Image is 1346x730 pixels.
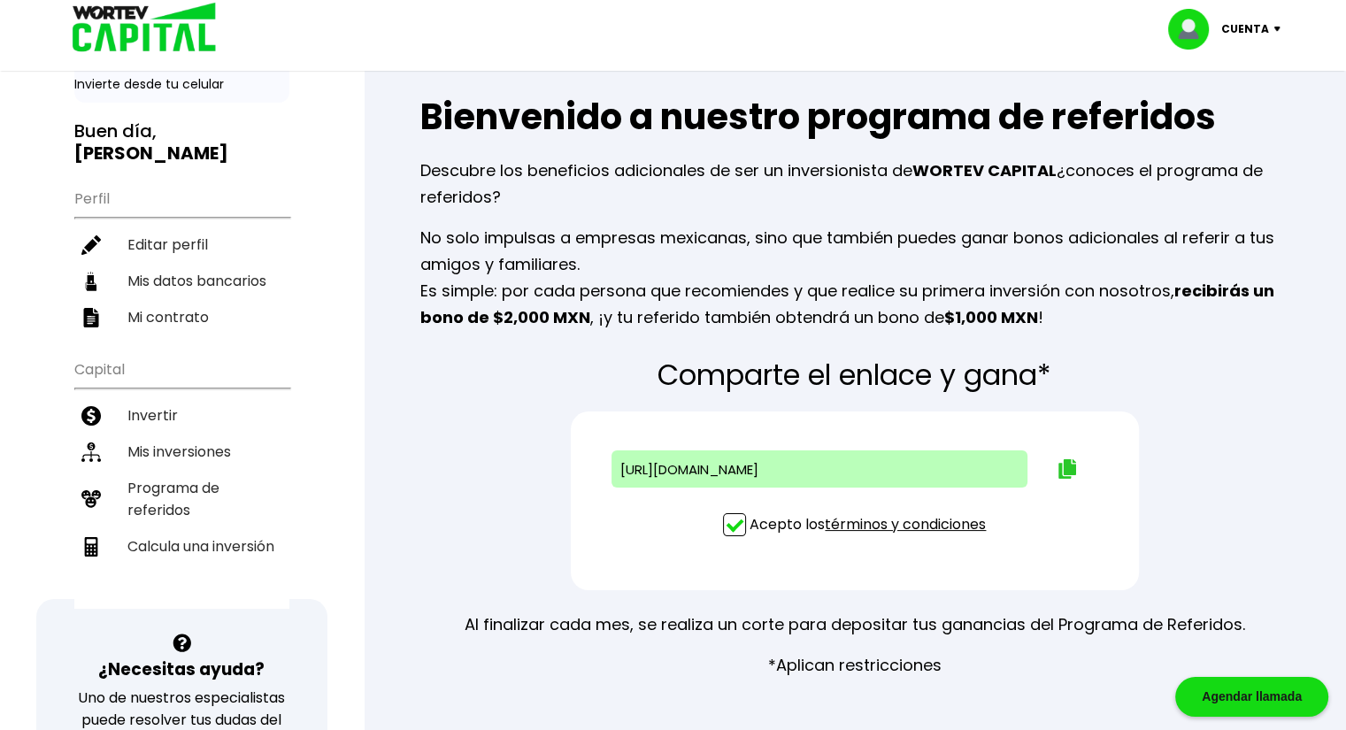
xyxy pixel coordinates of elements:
img: profile-image [1168,9,1221,50]
b: [PERSON_NAME] [74,141,228,165]
img: editar-icon.952d3147.svg [81,235,101,255]
img: contrato-icon.f2db500c.svg [81,308,101,327]
b: WORTEV CAPITAL [912,159,1057,181]
img: calculadora-icon.17d418c4.svg [81,537,101,557]
p: Cuenta [1221,16,1269,42]
p: Invierte desde tu celular [74,75,289,94]
a: términos y condiciones [825,514,986,534]
a: Calcula una inversión [74,528,289,565]
p: Al finalizar cada mes, se realiza un corte para depositar tus ganancias del Programa de Referidos. [465,611,1245,638]
img: icon-down [1269,27,1293,32]
div: Agendar llamada [1175,677,1328,717]
img: datos-icon.10cf9172.svg [81,272,101,291]
a: Invertir [74,397,289,434]
img: invertir-icon.b3b967d7.svg [81,406,101,426]
img: recomiendanos-icon.9b8e9327.svg [81,489,101,509]
a: Editar perfil [74,227,289,263]
img: inversiones-icon.6695dc30.svg [81,442,101,462]
p: No solo impulsas a empresas mexicanas, sino que también puedes ganar bonos adicionales al referir... [420,225,1289,331]
b: $1,000 MXN [944,306,1038,328]
a: Mi contrato [74,299,289,335]
a: Programa de referidos [74,470,289,528]
h3: Buen día, [74,120,289,165]
a: Mis inversiones [74,434,289,470]
a: Mis datos bancarios [74,263,289,299]
p: Comparte el enlace y gana* [658,359,1051,390]
h1: Bienvenido a nuestro programa de referidos [420,90,1289,143]
ul: Perfil [74,179,289,335]
p: Descubre los beneficios adicionales de ser un inversionista de ¿conoces el programa de referidos? [420,158,1289,211]
h3: ¿Necesitas ayuda? [98,657,265,682]
p: *Aplican restricciones [768,652,942,679]
p: Acepto los [750,513,986,535]
ul: Capital [74,350,289,609]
